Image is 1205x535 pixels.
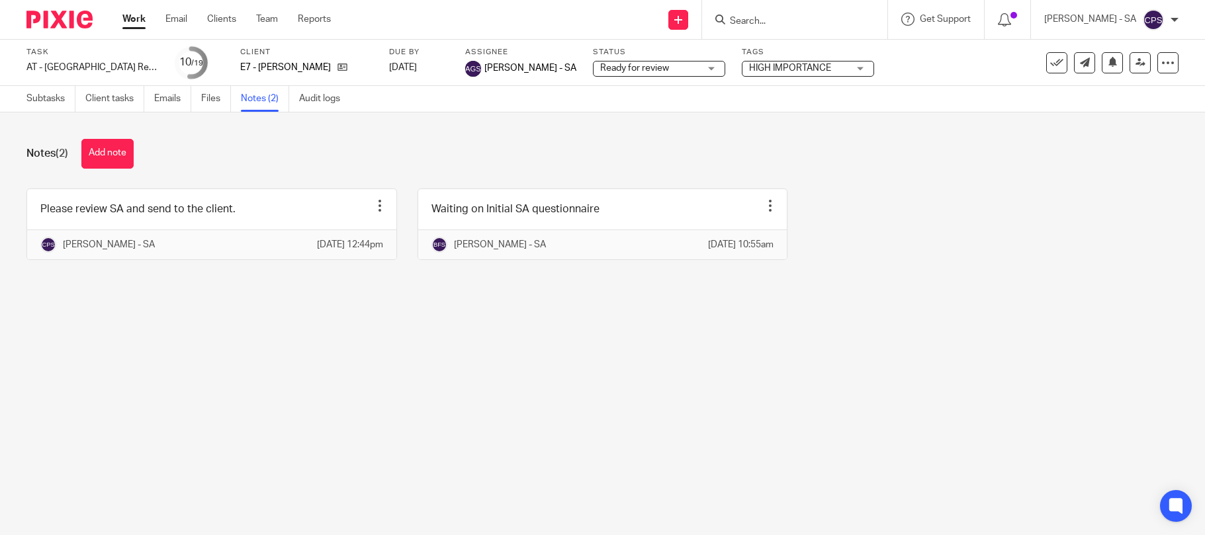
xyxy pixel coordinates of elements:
[729,16,848,28] input: Search
[742,47,874,58] label: Tags
[389,63,417,72] span: [DATE]
[317,238,383,251] p: [DATE] 12:44pm
[201,86,231,112] a: Files
[299,86,350,112] a: Audit logs
[26,86,75,112] a: Subtasks
[1044,13,1136,26] p: [PERSON_NAME] - SA
[1143,9,1164,30] img: svg%3E
[600,63,669,73] span: Ready for review
[593,47,725,58] label: Status
[122,13,146,26] a: Work
[191,60,203,67] small: /19
[484,62,576,75] span: [PERSON_NAME] - SA
[165,13,187,26] a: Email
[240,47,373,58] label: Client
[26,47,159,58] label: Task
[256,13,278,26] a: Team
[26,61,159,74] div: AT - [GEOGRAPHIC_DATA] Return - PE [DATE]
[431,237,447,253] img: svg%3E
[207,13,236,26] a: Clients
[179,55,203,70] div: 10
[85,86,144,112] a: Client tasks
[465,47,576,58] label: Assignee
[56,148,68,159] span: (2)
[154,86,191,112] a: Emails
[454,238,546,251] p: [PERSON_NAME] - SA
[389,47,449,58] label: Due by
[708,238,774,251] p: [DATE] 10:55am
[26,61,159,74] div: AT - SA Return - PE 05-04-2025
[920,15,971,24] span: Get Support
[298,13,331,26] a: Reports
[240,61,331,74] p: E7 - [PERSON_NAME]
[465,61,481,77] img: svg%3E
[26,11,93,28] img: Pixie
[26,147,68,161] h1: Notes
[241,86,289,112] a: Notes (2)
[40,237,56,253] img: svg%3E
[749,63,831,73] span: HIGH IMPORTANCE
[81,139,134,169] button: Add note
[63,238,155,251] p: [PERSON_NAME] - SA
